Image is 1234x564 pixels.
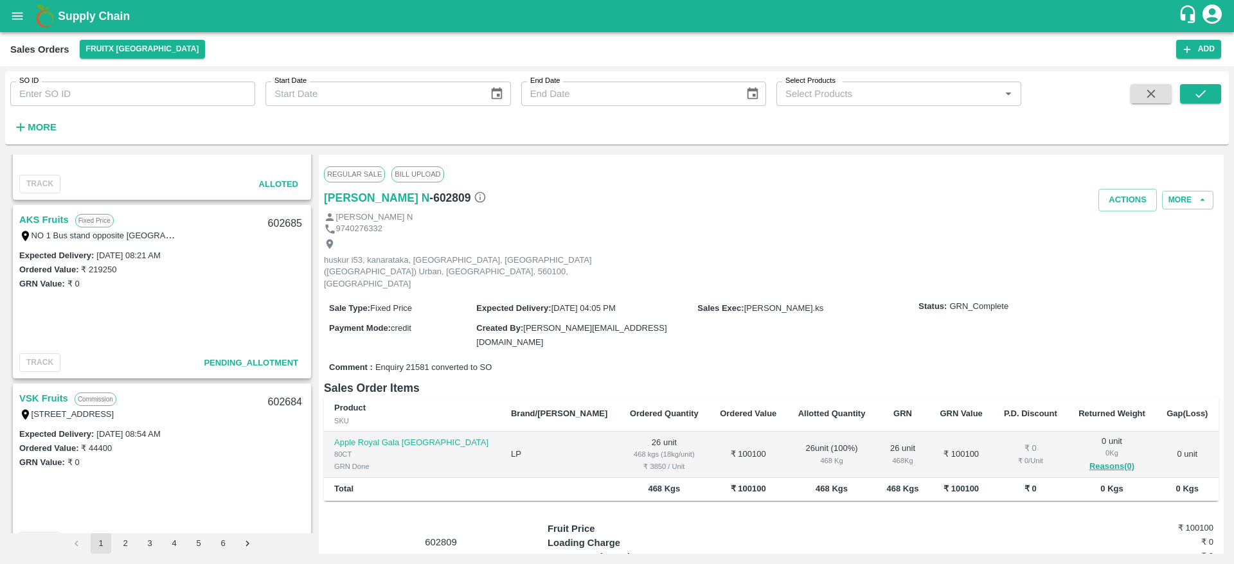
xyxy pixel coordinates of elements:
button: Go to page 6 [213,533,233,554]
label: ₹ 0 [67,457,80,467]
h6: - 602809 [429,189,486,207]
span: Bill Upload [391,166,443,182]
b: Allotted Quantity [798,409,866,418]
label: Sales Exec : [697,303,744,313]
td: 26 unit [619,432,709,479]
label: [DATE] 08:21 AM [96,251,160,260]
span: [DATE] 04:05 PM [551,303,616,313]
button: Actions [1098,189,1157,211]
button: Go to next page [237,533,258,554]
div: customer-support [1178,4,1201,28]
td: 0 unit [1156,432,1219,479]
label: SO ID [19,76,39,86]
b: GRN Value [940,409,982,418]
span: [PERSON_NAME][EMAIL_ADDRESS][DOMAIN_NAME] [476,323,666,347]
p: Fruit Price [548,522,714,536]
b: ₹ 0 [1024,484,1037,493]
div: 26 unit ( 100 %) [798,443,866,466]
h6: ₹ 100100 [1102,522,1213,534]
div: 26 unit [886,443,919,466]
span: GRN_Complete [949,301,1008,313]
label: Comment : [329,362,373,374]
b: Returned Weight [1078,409,1145,418]
button: Reasons(0) [1078,459,1145,474]
input: Select Products [780,85,996,102]
button: Open [1000,85,1017,102]
b: ₹ 100100 [943,484,979,493]
b: Gap(Loss) [1167,409,1208,418]
label: GRN Value: [19,279,65,288]
span: Pending_Allotment [204,358,298,367]
div: account of current user [1201,3,1224,30]
label: NO 1 Bus stand opposite [GEOGRAPHIC_DATA] [GEOGRAPHIC_DATA], [GEOGRAPHIC_DATA], 604203 [31,230,427,240]
b: Product [334,403,366,412]
h6: Sales Order Items [324,379,1219,397]
p: [PERSON_NAME] N [336,211,413,224]
label: ₹ 44400 [81,443,112,453]
div: SKU [334,415,490,427]
p: Loading Charge [548,536,714,550]
button: Go to page 2 [115,533,136,554]
label: Created By : [476,323,523,333]
button: Choose date [740,82,765,106]
div: 0 unit [1078,436,1145,474]
label: Sale Type : [329,303,370,313]
label: ₹ 219250 [81,265,116,274]
nav: pagination navigation [64,533,260,554]
b: ₹ 100100 [731,484,766,493]
div: 0 Kg [1078,447,1145,459]
div: 468 Kg [886,455,919,466]
button: open drawer [3,1,32,31]
label: GRN Value: [19,457,65,467]
input: Start Date [265,82,479,106]
div: 468 kgs (18kg/unit) [629,448,699,460]
p: Transportation Price [548,550,714,564]
label: Ordered Value: [19,265,78,274]
div: ₹ 0 [1003,443,1057,455]
button: Go to page 4 [164,533,184,554]
label: Expected Delivery : [19,251,94,260]
button: page 1 [91,533,111,554]
p: 9740276332 [336,223,382,235]
div: 602685 [260,209,310,239]
b: Ordered Value [720,409,776,418]
a: [PERSON_NAME] N [324,189,429,207]
td: LP [501,432,619,479]
b: 468 Kgs [648,484,680,493]
b: GRN [893,409,912,418]
b: P.D. Discount [1004,409,1057,418]
button: More [10,116,60,138]
h6: ₹ 0 [1102,536,1213,549]
button: Choose date [485,82,509,106]
div: 468 Kg [798,455,866,466]
b: Brand/[PERSON_NAME] [511,409,607,418]
label: [DATE] 08:54 AM [96,429,160,439]
div: ₹ 3850 / Unit [629,461,699,472]
b: Supply Chain [58,10,130,22]
div: Sales Orders [10,41,69,58]
button: Select DC [80,40,206,58]
a: VSK Fruits [19,390,68,407]
b: 468 Kgs [816,484,848,493]
button: Go to page 3 [139,533,160,554]
label: Ordered Value: [19,443,78,453]
label: End Date [530,76,560,86]
td: ₹ 100100 [710,432,787,479]
button: Add [1176,40,1221,58]
label: Expected Delivery : [476,303,551,313]
p: Apple Royal Gala [GEOGRAPHIC_DATA] [334,437,490,449]
a: AKS Fruits [19,211,69,228]
img: logo [32,3,58,29]
label: Status: [918,301,947,313]
p: Fixed Price [75,214,114,227]
span: Regular Sale [324,166,385,182]
input: End Date [521,82,735,106]
b: 0 Kgs [1100,484,1123,493]
span: Enquiry 21581 converted to SO [375,362,492,374]
td: ₹ 100100 [929,432,994,479]
span: Fixed Price [370,303,412,313]
input: Enter SO ID [10,82,255,106]
h6: ₹ 0 [1102,550,1213,563]
button: Go to page 5 [188,533,209,554]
